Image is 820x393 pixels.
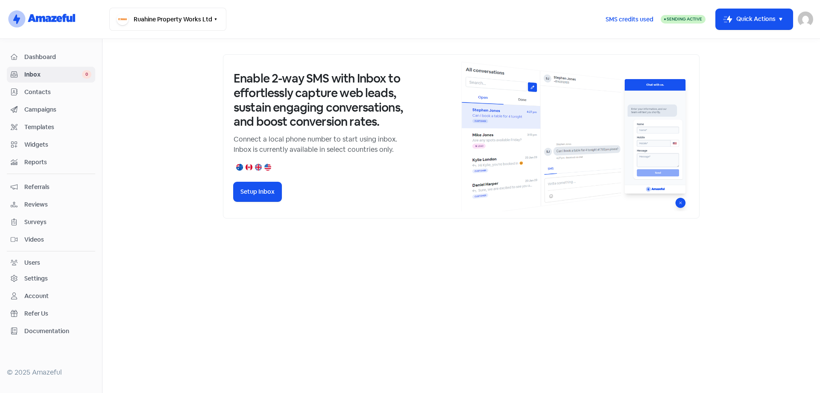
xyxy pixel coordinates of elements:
[7,67,95,83] a: Inbox 0
[7,154,95,170] a: Reports
[7,179,95,195] a: Referrals
[234,182,281,201] button: Setup Inbox
[7,323,95,339] a: Documentation
[24,70,82,79] span: Inbox
[7,271,95,287] a: Settings
[246,164,252,171] img: canada.png
[24,88,91,97] span: Contacts
[236,164,243,171] img: australia.png
[606,15,653,24] span: SMS credits used
[461,62,689,211] img: inbox-default-image-2.png
[24,258,40,267] div: Users
[598,14,661,23] a: SMS credits used
[661,14,706,24] a: Sending Active
[667,16,702,22] span: Sending Active
[264,164,271,171] img: united-states.png
[234,134,404,155] p: Connect a local phone number to start using inbox. Inbox is currently available in select countri...
[7,255,95,271] a: Users
[24,200,91,209] span: Reviews
[7,137,95,153] a: Widgets
[7,102,95,118] a: Campaigns
[24,123,91,132] span: Templates
[82,70,91,79] span: 0
[716,9,793,30] button: Quick Actions
[7,288,95,304] a: Account
[24,235,91,244] span: Videos
[24,292,49,301] div: Account
[7,84,95,100] a: Contacts
[7,306,95,322] a: Refer Us
[7,49,95,65] a: Dashboard
[7,119,95,135] a: Templates
[7,197,95,213] a: Reviews
[234,71,404,129] h3: Enable 2-way SMS with Inbox to effortlessly capture web leads, sustain engaging conversations, an...
[255,164,262,171] img: united-kingdom.png
[7,214,95,230] a: Surveys
[24,274,48,283] div: Settings
[24,327,91,336] span: Documentation
[24,309,91,318] span: Refer Us
[109,8,226,31] button: Ruahine Property Works Ltd
[24,218,91,227] span: Surveys
[24,158,91,167] span: Reports
[7,367,95,378] div: © 2025 Amazeful
[24,140,91,149] span: Widgets
[24,183,91,192] span: Referrals
[24,53,91,62] span: Dashboard
[24,105,91,114] span: Campaigns
[7,232,95,248] a: Videos
[798,12,813,27] img: User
